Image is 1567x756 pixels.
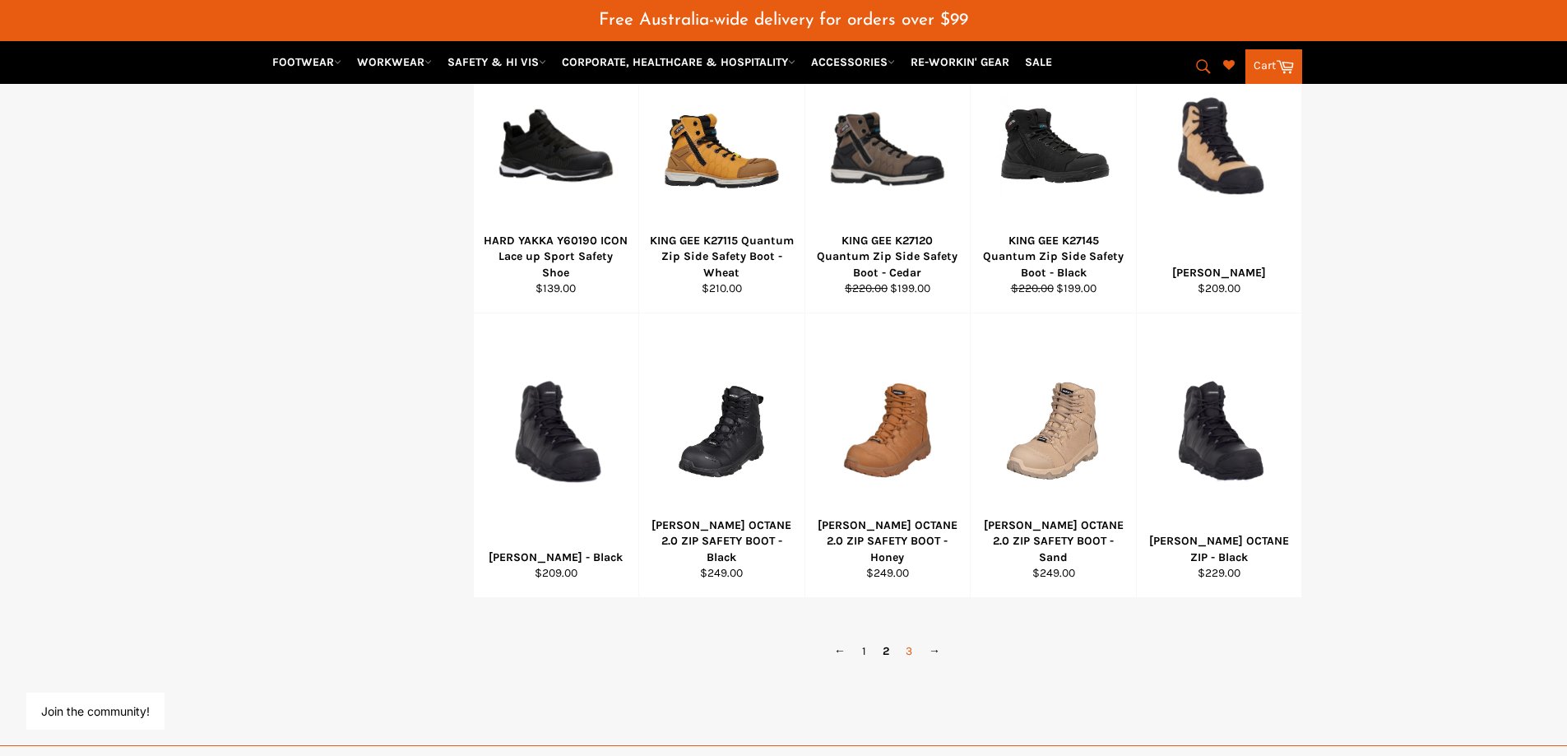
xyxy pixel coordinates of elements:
a: CORPORATE, HEALTHCARE & HOSPITALITY [555,48,802,77]
a: SAFETY & HI VIS [441,48,553,77]
a: SALE [1018,48,1059,77]
a: Cart [1245,49,1302,84]
div: HARD YAKKA Y60190 ICON Lace up Sport Safety Shoe [484,233,628,281]
a: RE-WORKIN' GEAR [904,48,1016,77]
a: MACK OCTANE - Black[PERSON_NAME] - Black$209.00 [473,313,639,598]
a: 3 [897,639,920,663]
div: [PERSON_NAME] OCTANE 2.0 ZIP SAFETY BOOT - Black [650,517,795,565]
a: ← [826,639,854,663]
div: [PERSON_NAME] [1147,265,1291,281]
a: WORKWEAR [350,48,438,77]
a: MACK OCTANE ZIP - Black[PERSON_NAME] OCTANE ZIP - Black$229.00 [1136,313,1302,598]
div: [PERSON_NAME] OCTANE ZIP - Black [1147,533,1291,565]
a: KING GEE K27145 Quantum Zip Side Safety Boot - BlackKING GEE K27145 Quantum Zip Side Safety Boot ... [970,29,1136,313]
a: 1 [854,639,874,663]
a: HARD YAKKA Y60190 ICON Lace up Sport Safety ShoeHARD YAKKA Y60190 ICON Lace up Sport Safety Shoe$... [473,29,639,313]
a: KING GEE K27115 Quantum Zip Side Safety Boot - WheatKING GEE K27115 Quantum Zip Side Safety Boot ... [638,29,804,313]
div: KING GEE K27115 Quantum Zip Side Safety Boot - Wheat [650,233,795,281]
a: MACK OCTANE 2.0 ZIP SAFETY BOOT - Sand[PERSON_NAME] OCTANE 2.0 ZIP SAFETY BOOT - Sand$249.00 [970,313,1136,598]
a: FOOTWEAR [266,48,348,77]
div: KING GEE K27120 Quantum Zip Side Safety Boot - Cedar [815,233,960,281]
a: MACK OCTANE 2.0 ZIP SAFETY BOOT - Black[PERSON_NAME] OCTANE 2.0 ZIP SAFETY BOOT - Black$249.00 [638,313,804,598]
a: → [920,639,948,663]
button: Join the community! [41,704,150,718]
a: MACK OCTANE[PERSON_NAME]$209.00 [1136,29,1302,313]
div: KING GEE K27145 Quantum Zip Side Safety Boot - Black [981,233,1126,281]
div: [PERSON_NAME] OCTANE 2.0 ZIP SAFETY BOOT - Honey [815,517,960,565]
div: [PERSON_NAME] - Black [484,550,628,565]
a: KING GEE K27120 Quantum Zip Side Safety Boot - CedarKING GEE K27120 Quantum Zip Side Safety Boot ... [804,29,971,313]
div: [PERSON_NAME] OCTANE 2.0 ZIP SAFETY BOOT - Sand [981,517,1126,565]
span: Free Australia-wide delivery for orders over $99 [599,12,968,29]
a: ACCESSORIES [804,48,902,77]
a: MACK OCTANE 2.0 ZIP SAFETY BOOT - Honey[PERSON_NAME] OCTANE 2.0 ZIP SAFETY BOOT - Honey$249.00 [804,313,971,598]
span: 2 [874,639,897,663]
